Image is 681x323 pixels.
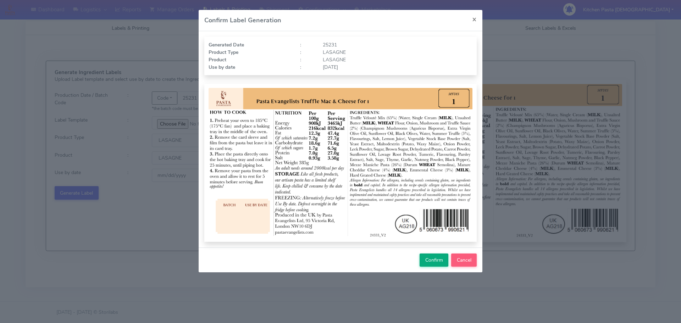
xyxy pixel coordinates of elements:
strong: Product [209,56,226,63]
div: : [295,41,317,49]
div: 25231 [317,41,478,49]
button: Cancel [451,254,477,267]
strong: Product Type [209,49,238,56]
button: Close [466,10,482,29]
div: LASAGNE [317,56,478,63]
div: [DATE] [317,63,478,71]
img: Label Preview [209,88,472,238]
div: : [295,56,317,63]
div: : [295,49,317,56]
div: : [295,63,317,71]
div: LASAGNE [317,49,478,56]
strong: Generated Date [209,41,244,48]
button: Confirm [420,254,448,267]
span: Confirm [425,257,443,263]
strong: Use by date [209,64,235,71]
span: × [472,14,477,24]
h4: Confirm Label Generation [204,16,281,25]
